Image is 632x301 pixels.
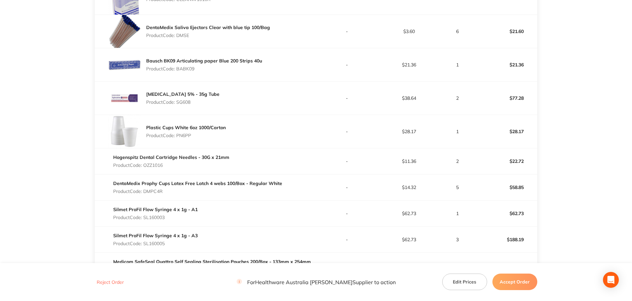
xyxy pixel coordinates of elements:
[442,274,487,290] button: Edit Prices
[108,15,141,48] img: aW9yc29lNg
[146,66,262,71] p: Product Code: BABK09
[378,211,440,216] p: $62.73
[492,274,537,290] button: Accept Order
[378,159,440,164] p: $11.36
[378,95,440,101] p: $38.64
[108,48,141,81] img: cmFucG5nNA
[237,279,396,285] p: For Healthware Australia [PERSON_NAME] Supplier to action
[113,189,282,194] p: Product Code: DMPC4R
[476,179,537,195] p: $58.85
[476,57,537,73] p: $21.36
[146,99,219,105] p: Product Code: SG608
[476,232,537,247] p: $188.19
[476,258,537,274] p: $50.46
[316,159,378,164] p: -
[113,241,198,246] p: Product Code: SL160005
[146,24,270,30] a: DentaMedix Saliva Ejectors Clear with blue tip 100/Bag
[316,211,378,216] p: -
[95,279,126,285] button: Reject Order
[316,29,378,34] p: -
[108,82,141,115] img: MHBvM2RxaA
[440,237,475,242] p: 3
[476,124,537,139] p: $28.17
[476,153,537,169] p: $22.72
[440,62,475,67] p: 1
[146,91,219,97] a: [MEDICAL_DATA] 5% - 35g Tube
[113,207,198,212] a: Silmet ProFil Flow Syringe 4 x 1g - A1
[476,90,537,106] p: $77.28
[378,129,440,134] p: $28.17
[440,129,475,134] p: 1
[476,23,537,39] p: $21.60
[316,62,378,67] p: -
[378,29,440,34] p: $3.60
[603,272,619,288] div: Open Intercom Messenger
[440,211,475,216] p: 1
[146,133,226,138] p: Product Code: PN6PP
[146,33,270,38] p: Product Code: DMSE
[440,95,475,101] p: 2
[476,206,537,221] p: $62.73
[113,259,311,265] a: Medicom SafeSeal Quattro Self Sealing Sterilisation Pouches 200/Box - 133mm x 254mm
[113,163,229,168] p: Product Code: OZZ1016
[440,185,475,190] p: 5
[316,237,378,242] p: -
[440,159,475,164] p: 2
[113,215,198,220] p: Product Code: SL160003
[113,154,229,160] a: Hogenspitz Dental Cartridge Needles - 30G x 21mm
[316,95,378,101] p: -
[146,58,262,64] a: Bausch BK09 Articulating paper Blue 200 Strips 40u
[378,237,440,242] p: $62.73
[146,125,226,131] a: Plastic Cups White 6oz 1000/Carton
[113,180,282,186] a: DentaMedix Prophy Cups Latex Free Latch 4 webs 100/Box - Regular White
[378,62,440,67] p: $21.36
[113,233,198,239] a: Silmet ProFil Flow Syringe 4 x 1g - A3
[316,185,378,190] p: -
[108,115,141,148] img: YzRibXR0YQ
[378,185,440,190] p: $14.32
[316,129,378,134] p: -
[440,29,475,34] p: 6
